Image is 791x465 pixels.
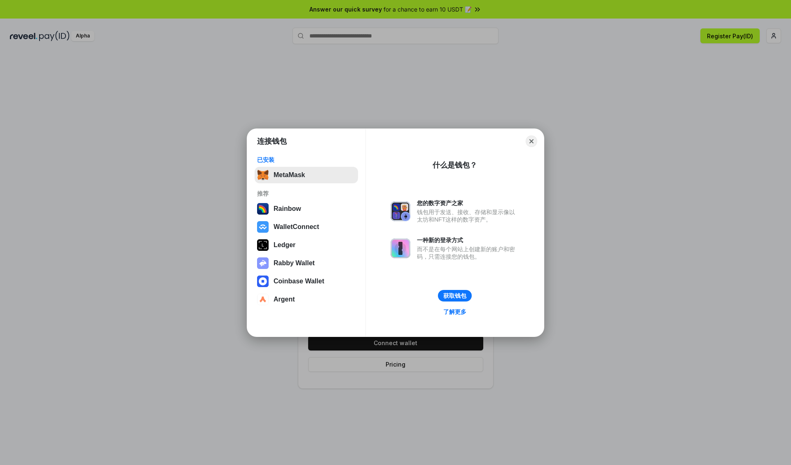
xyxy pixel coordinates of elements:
[438,290,472,301] button: 获取钱包
[257,239,269,251] img: svg+xml,%3Csvg%20xmlns%3D%22http%3A%2F%2Fwww.w3.org%2F2000%2Fsvg%22%20width%3D%2228%22%20height%3...
[257,190,356,197] div: 推荐
[391,201,410,221] img: svg+xml,%3Csvg%20xmlns%3D%22http%3A%2F%2Fwww.w3.org%2F2000%2Fsvg%22%20fill%3D%22none%22%20viewBox...
[257,221,269,233] img: svg+xml,%3Csvg%20width%3D%2228%22%20height%3D%2228%22%20viewBox%3D%220%200%2028%2028%22%20fill%3D...
[255,273,358,290] button: Coinbase Wallet
[274,223,319,231] div: WalletConnect
[433,160,477,170] div: 什么是钱包？
[274,278,324,285] div: Coinbase Wallet
[391,238,410,258] img: svg+xml,%3Csvg%20xmlns%3D%22http%3A%2F%2Fwww.w3.org%2F2000%2Fsvg%22%20fill%3D%22none%22%20viewBox...
[417,236,519,244] div: 一种新的登录方式
[443,308,466,315] div: 了解更多
[257,136,287,146] h1: 连接钱包
[417,199,519,207] div: 您的数字资产之家
[257,169,269,181] img: svg+xml,%3Csvg%20fill%3D%22none%22%20height%3D%2233%22%20viewBox%3D%220%200%2035%2033%22%20width%...
[417,208,519,223] div: 钱包用于发送、接收、存储和显示像以太坊和NFT这样的数字资产。
[274,296,295,303] div: Argent
[274,259,315,267] div: Rabby Wallet
[257,156,356,164] div: 已安装
[257,294,269,305] img: svg+xml,%3Csvg%20width%3D%2228%22%20height%3D%2228%22%20viewBox%3D%220%200%2028%2028%22%20fill%3D...
[443,292,466,299] div: 获取钱包
[255,201,358,217] button: Rainbow
[257,203,269,215] img: svg+xml,%3Csvg%20width%3D%22120%22%20height%3D%22120%22%20viewBox%3D%220%200%20120%20120%22%20fil...
[255,219,358,235] button: WalletConnect
[255,255,358,271] button: Rabby Wallet
[438,306,471,317] a: 了解更多
[255,237,358,253] button: Ledger
[417,245,519,260] div: 而不是在每个网站上创建新的账户和密码，只需连接您的钱包。
[274,171,305,179] div: MetaMask
[257,257,269,269] img: svg+xml,%3Csvg%20xmlns%3D%22http%3A%2F%2Fwww.w3.org%2F2000%2Fsvg%22%20fill%3D%22none%22%20viewBox...
[526,136,537,147] button: Close
[257,276,269,287] img: svg+xml,%3Csvg%20width%3D%2228%22%20height%3D%2228%22%20viewBox%3D%220%200%2028%2028%22%20fill%3D...
[274,205,301,213] div: Rainbow
[255,291,358,308] button: Argent
[274,241,295,249] div: Ledger
[255,167,358,183] button: MetaMask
